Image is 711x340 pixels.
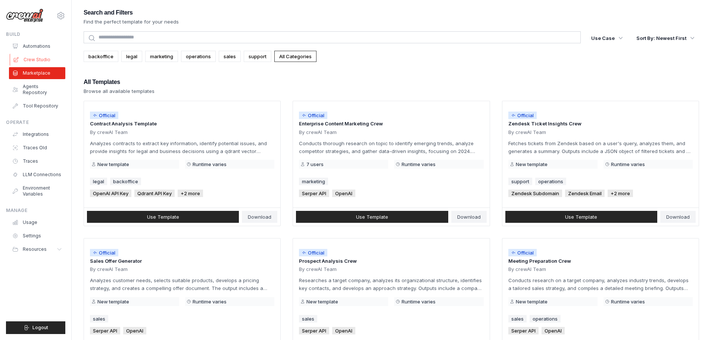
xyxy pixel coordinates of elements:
[9,67,65,79] a: Marketplace
[632,31,699,45] button: Sort By: Newest First
[32,325,48,331] span: Logout
[508,249,537,256] span: Official
[508,112,537,119] span: Official
[97,161,129,167] span: New template
[535,178,566,185] a: operations
[90,266,128,272] span: By crewAI Team
[181,51,216,62] a: operations
[356,214,388,220] span: Use Template
[508,140,693,155] p: Fetches tickets from Zendesk based on a user's query, analyzes them, and generates a summary. Out...
[193,299,227,305] span: Runtime varies
[402,299,436,305] span: Runtime varies
[508,277,693,292] p: Conducts research on a target company, analyzes industry trends, develops a tailored sales strate...
[508,178,532,185] a: support
[9,182,65,200] a: Environment Variables
[90,140,274,155] p: Analyzes contracts to extract key information, identify potential issues, and provide insights fo...
[90,112,118,119] span: Official
[9,40,65,52] a: Automations
[145,51,178,62] a: marketing
[6,119,65,125] div: Operate
[299,190,329,197] span: Serper API
[274,51,316,62] a: All Categories
[219,51,241,62] a: sales
[9,155,65,167] a: Traces
[9,230,65,242] a: Settings
[90,190,131,197] span: OpenAI API Key
[193,161,227,167] span: Runtime varies
[508,129,546,135] span: By crewAI Team
[90,258,274,265] p: Sales Offer Generator
[508,315,527,322] a: sales
[299,249,327,256] span: Official
[147,214,179,220] span: Use Template
[611,299,645,305] span: Runtime varies
[516,299,548,305] span: New template
[608,190,633,197] span: +2 more
[542,327,565,334] span: OpenAI
[134,190,175,197] span: Qdrant API Key
[87,211,239,223] a: Use Template
[84,51,118,62] a: backoffice
[6,208,65,213] div: Manage
[9,100,65,112] a: Tool Repository
[110,178,141,185] a: backoffice
[121,51,142,62] a: legal
[23,246,47,252] span: Resources
[6,9,43,23] img: Logo
[299,258,483,265] p: Prospect Analysis Crew
[508,327,539,334] span: Serper API
[9,142,65,154] a: Traces Old
[508,258,693,265] p: Meeting Preparation Crew
[299,112,327,119] span: Official
[451,211,487,223] a: Download
[516,161,548,167] span: New template
[296,211,448,223] a: Use Template
[306,161,324,167] span: 7 users
[457,214,481,220] span: Download
[123,327,146,334] span: OpenAI
[90,327,120,334] span: Serper API
[90,120,274,128] p: Contract Analysis Template
[178,190,203,197] span: +2 more
[530,315,561,322] a: operations
[84,7,179,18] h2: Search and Filters
[508,266,546,272] span: By crewAI Team
[9,169,65,181] a: LLM Connections
[299,266,337,272] span: By crewAI Team
[299,277,483,292] p: Researches a target company, analyzes its organizational structure, identifies key contacts, and ...
[299,129,337,135] span: By crewAI Team
[90,315,108,322] a: sales
[84,18,179,25] p: Find the perfect template for your needs
[242,211,277,223] a: Download
[97,299,129,305] span: New template
[84,87,155,95] p: Browse all available templates
[10,54,66,66] a: Crew Studio
[611,161,645,167] span: Runtime varies
[9,216,65,228] a: Usage
[9,81,65,99] a: Agents Repository
[508,120,693,128] p: Zendesk Ticket Insights Crew
[565,214,597,220] span: Use Template
[299,140,483,155] p: Conducts thorough research on topic to identify emerging trends, analyze competitor strategies, a...
[248,214,271,220] span: Download
[587,31,627,45] button: Use Case
[508,190,562,197] span: Zendesk Subdomain
[90,249,118,256] span: Official
[660,211,696,223] a: Download
[6,321,65,334] button: Logout
[306,299,338,305] span: New template
[90,178,107,185] a: legal
[90,129,128,135] span: By crewAI Team
[9,128,65,140] a: Integrations
[402,161,436,167] span: Runtime varies
[9,243,65,255] button: Resources
[90,277,274,292] p: Analyzes customer needs, selects suitable products, develops a pricing strategy, and creates a co...
[299,178,328,185] a: marketing
[666,214,690,220] span: Download
[6,31,65,37] div: Build
[299,327,329,334] span: Serper API
[332,190,355,197] span: OpenAI
[565,190,605,197] span: Zendesk Email
[299,120,483,128] p: Enterprise Content Marketing Crew
[332,327,355,334] span: OpenAI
